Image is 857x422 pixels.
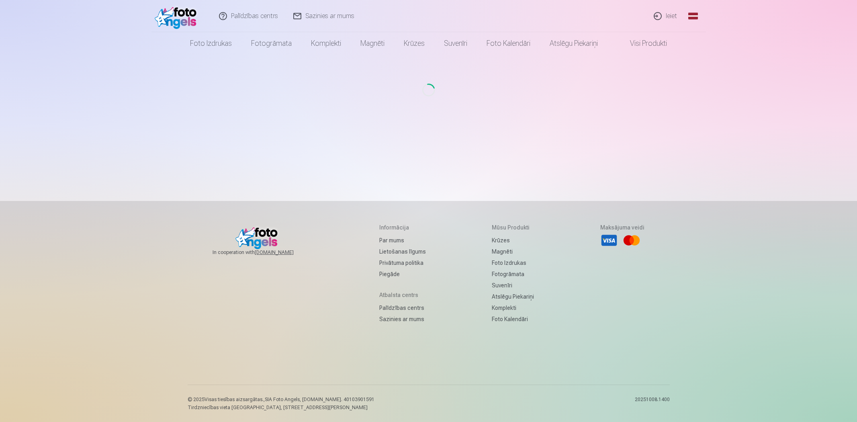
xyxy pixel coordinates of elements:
[492,291,534,302] a: Atslēgu piekariņi
[379,302,426,313] a: Palīdzības centrs
[492,235,534,246] a: Krūzes
[635,396,670,411] p: 20251008.1400
[180,32,241,55] a: Foto izdrukas
[265,397,374,402] span: SIA Foto Angels, [DOMAIN_NAME]. 40103901591
[379,313,426,325] a: Sazinies ar mums
[379,235,426,246] a: Par mums
[623,231,640,249] li: Mastercard
[540,32,607,55] a: Atslēgu piekariņi
[492,257,534,268] a: Foto izdrukas
[600,223,644,231] h5: Maksājuma veidi
[394,32,434,55] a: Krūzes
[492,313,534,325] a: Foto kalendāri
[492,223,534,231] h5: Mūsu produkti
[492,280,534,291] a: Suvenīri
[379,291,426,299] h5: Atbalsta centrs
[600,231,618,249] li: Visa
[188,404,374,411] p: Tirdzniecības vieta [GEOGRAPHIC_DATA], [STREET_ADDRESS][PERSON_NAME]
[492,246,534,257] a: Magnēti
[379,223,426,231] h5: Informācija
[379,268,426,280] a: Piegāde
[607,32,677,55] a: Visi produkti
[492,302,534,313] a: Komplekti
[379,246,426,257] a: Lietošanas līgums
[241,32,301,55] a: Fotogrāmata
[351,32,394,55] a: Magnēti
[434,32,477,55] a: Suvenīri
[492,268,534,280] a: Fotogrāmata
[213,249,313,256] span: In cooperation with
[188,396,374,403] p: © 2025 Visas tiesības aizsargātas. ,
[155,3,201,29] img: /fa1
[255,249,313,256] a: [DOMAIN_NAME]
[477,32,540,55] a: Foto kalendāri
[379,257,426,268] a: Privātuma politika
[301,32,351,55] a: Komplekti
